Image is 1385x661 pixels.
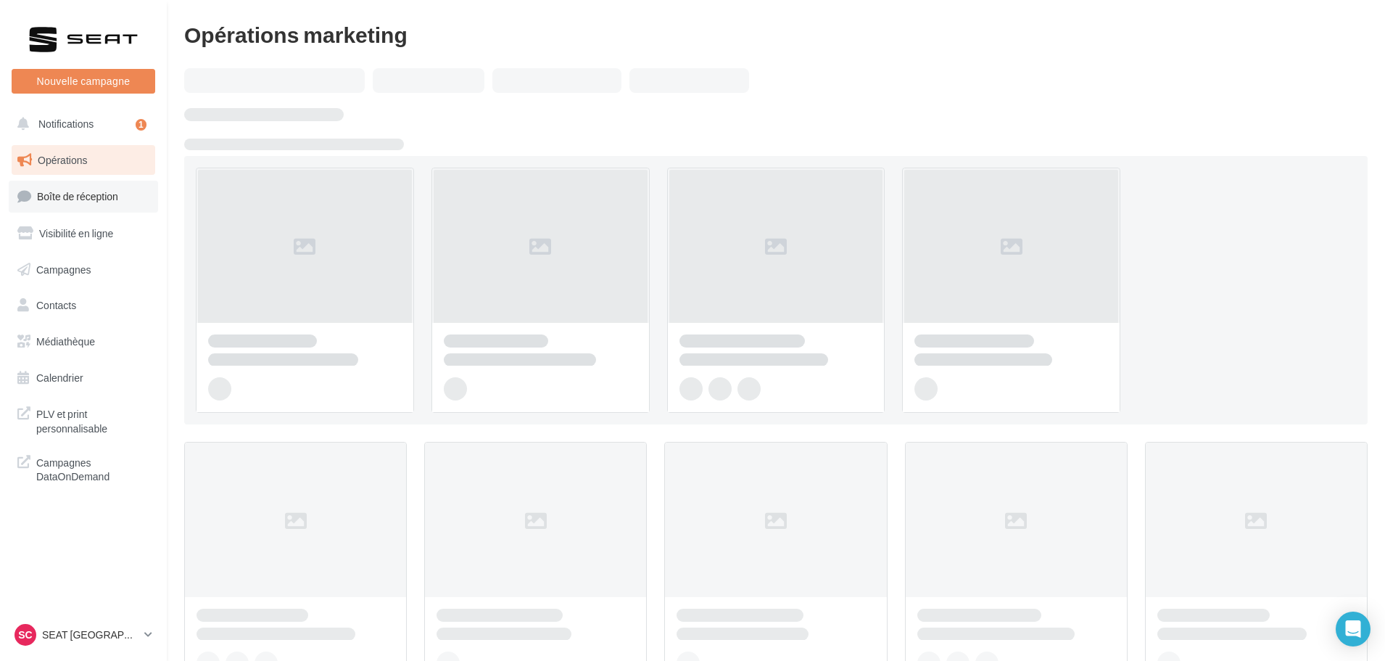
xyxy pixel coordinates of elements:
[9,447,158,490] a: Campagnes DataOnDemand
[9,218,158,249] a: Visibilité en ligne
[18,628,32,642] span: SC
[9,109,152,139] button: Notifications 1
[36,404,149,435] span: PLV et print personnalisable
[36,335,95,348] span: Médiathèque
[9,327,158,357] a: Médiathèque
[38,154,87,166] span: Opérations
[184,23,1368,45] div: Opérations marketing
[9,290,158,321] a: Contacts
[36,453,149,484] span: Campagnes DataOnDemand
[36,371,83,384] span: Calendrier
[9,398,158,441] a: PLV et print personnalisable
[9,145,158,176] a: Opérations
[9,181,158,212] a: Boîte de réception
[37,190,118,202] span: Boîte de réception
[12,69,155,94] button: Nouvelle campagne
[136,119,146,131] div: 1
[9,363,158,393] a: Calendrier
[36,263,91,275] span: Campagnes
[39,227,113,239] span: Visibilité en ligne
[42,628,138,642] p: SEAT [GEOGRAPHIC_DATA]
[12,621,155,649] a: SC SEAT [GEOGRAPHIC_DATA]
[36,299,76,311] span: Contacts
[38,118,94,130] span: Notifications
[9,255,158,285] a: Campagnes
[1336,612,1370,646] div: Open Intercom Messenger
